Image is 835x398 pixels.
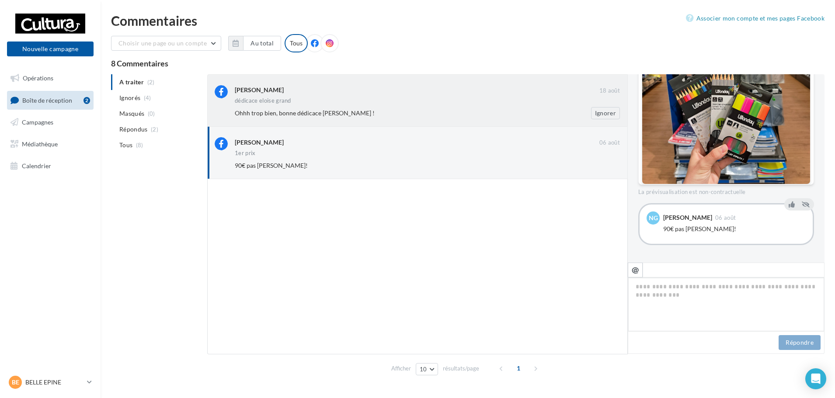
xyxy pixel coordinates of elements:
[228,36,281,51] button: Au total
[5,157,95,175] a: Calendrier
[22,140,58,148] span: Médiathèque
[7,42,94,56] button: Nouvelle campagne
[285,34,308,52] div: Tous
[119,125,148,134] span: Répondus
[235,98,291,104] div: dédicace eloise grand
[5,135,95,153] a: Médiathèque
[632,266,639,273] i: @
[391,364,411,373] span: Afficher
[243,36,281,51] button: Au total
[111,59,825,67] div: 8 Commentaires
[12,378,19,387] span: BE
[148,110,155,117] span: (0)
[111,36,221,51] button: Choisir une page ou un compte
[7,374,94,391] a: BE BELLE EPINE
[119,93,140,102] span: Ignorés
[416,363,438,375] button: 10
[25,378,83,387] p: BELLE EPINE
[22,162,51,169] span: Calendrier
[779,335,821,350] button: Répondre
[663,225,806,233] div: 90€ pas [PERSON_NAME]!
[235,150,256,156] div: 1er prix
[5,69,95,87] a: Opérations
[5,113,95,132] a: Campagnes
[649,214,658,222] span: NG
[111,14,825,27] div: Commentaires
[118,39,207,47] span: Choisir une page ou un compte
[22,118,53,126] span: Campagnes
[151,126,158,133] span: (2)
[511,361,525,375] span: 1
[663,215,712,221] div: [PERSON_NAME]
[136,142,143,149] span: (8)
[686,13,825,24] a: Associer mon compte et mes pages Facebook
[83,97,90,104] div: 2
[235,109,375,117] span: Ohhh trop bien, bonne dédicace [PERSON_NAME] !
[443,364,479,373] span: résultats/page
[599,139,620,147] span: 06 août
[805,368,826,389] div: Open Intercom Messenger
[591,107,620,119] button: Ignorer
[638,185,814,196] div: La prévisualisation est non-contractuelle
[628,263,643,277] button: @
[119,109,144,118] span: Masqués
[144,94,151,101] span: (4)
[5,91,95,110] a: Boîte de réception2
[235,162,308,169] span: 90€ pas [PERSON_NAME]!
[420,366,427,373] span: 10
[23,74,53,82] span: Opérations
[235,138,284,147] div: [PERSON_NAME]
[235,86,284,94] div: [PERSON_NAME]
[22,96,72,104] span: Boîte de réception
[599,87,620,95] span: 18 août
[715,215,736,221] span: 06 août
[119,141,132,149] span: Tous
